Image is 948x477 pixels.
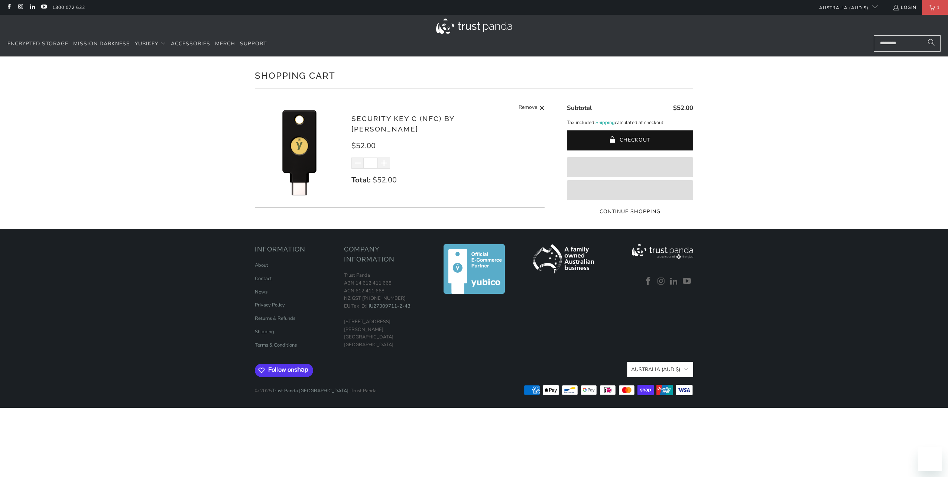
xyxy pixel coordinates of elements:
a: News [255,289,267,295]
img: Security Key C (NFC) by Yubico [255,107,344,196]
a: Terms & Conditions [255,342,297,348]
a: Continue Shopping [567,208,693,216]
a: Trust Panda Australia on Facebook [643,277,654,286]
strong: Total: [351,175,371,185]
a: Shipping [595,119,615,127]
a: Trust Panda Australia on LinkedIn [29,4,35,10]
button: Australia (AUD $) [627,362,693,377]
span: Encrypted Storage [7,40,68,47]
button: Search [922,35,941,52]
a: Trust Panda Australia on YouTube [40,4,47,10]
a: 1300 072 632 [52,3,85,12]
a: Support [240,35,267,53]
button: Checkout [567,130,693,150]
a: Remove [519,103,545,113]
a: HU27309711-2-43 [366,303,410,309]
a: Merch [215,35,235,53]
span: Remove [519,103,537,113]
span: Subtotal [567,104,592,112]
a: Trust Panda Australia on LinkedIn [669,277,680,286]
a: Login [893,3,916,12]
a: Shipping [255,328,274,335]
a: Trust Panda Australia on Instagram [656,277,667,286]
summary: YubiKey [135,35,166,53]
span: $52.00 [673,104,693,112]
span: Accessories [171,40,210,47]
span: YubiKey [135,40,158,47]
a: Returns & Refunds [255,315,295,322]
h1: Shopping Cart [255,68,693,82]
a: About [255,262,268,269]
nav: Translation missing: en.navigation.header.main_nav [7,35,267,53]
a: Trust Panda Australia on YouTube [681,277,692,286]
input: Search... [874,35,941,52]
a: Accessories [171,35,210,53]
span: Merch [215,40,235,47]
p: Trust Panda ABN 14 612 411 668 ACN 612 411 668 NZ GST [PHONE_NUMBER] EU Tax ID: [STREET_ADDRESS][... [344,272,426,349]
span: Support [240,40,267,47]
a: Contact [255,275,272,282]
a: Privacy Policy [255,302,285,308]
a: Mission Darkness [73,35,130,53]
a: Trust Panda Australia on Facebook [6,4,12,10]
span: $52.00 [373,175,397,185]
p: Tax included. calculated at checkout. [567,119,693,127]
span: Mission Darkness [73,40,130,47]
iframe: Button to launch messaging window [918,447,942,471]
a: Trust Panda [GEOGRAPHIC_DATA] [272,387,348,394]
a: Trust Panda Australia on Instagram [17,4,23,10]
a: Encrypted Storage [7,35,68,53]
a: Security Key C (NFC) by [PERSON_NAME] [351,114,454,133]
img: Trust Panda Australia [436,19,512,34]
p: © 2025 . Trust Panda [255,380,377,395]
span: $52.00 [351,141,376,151]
